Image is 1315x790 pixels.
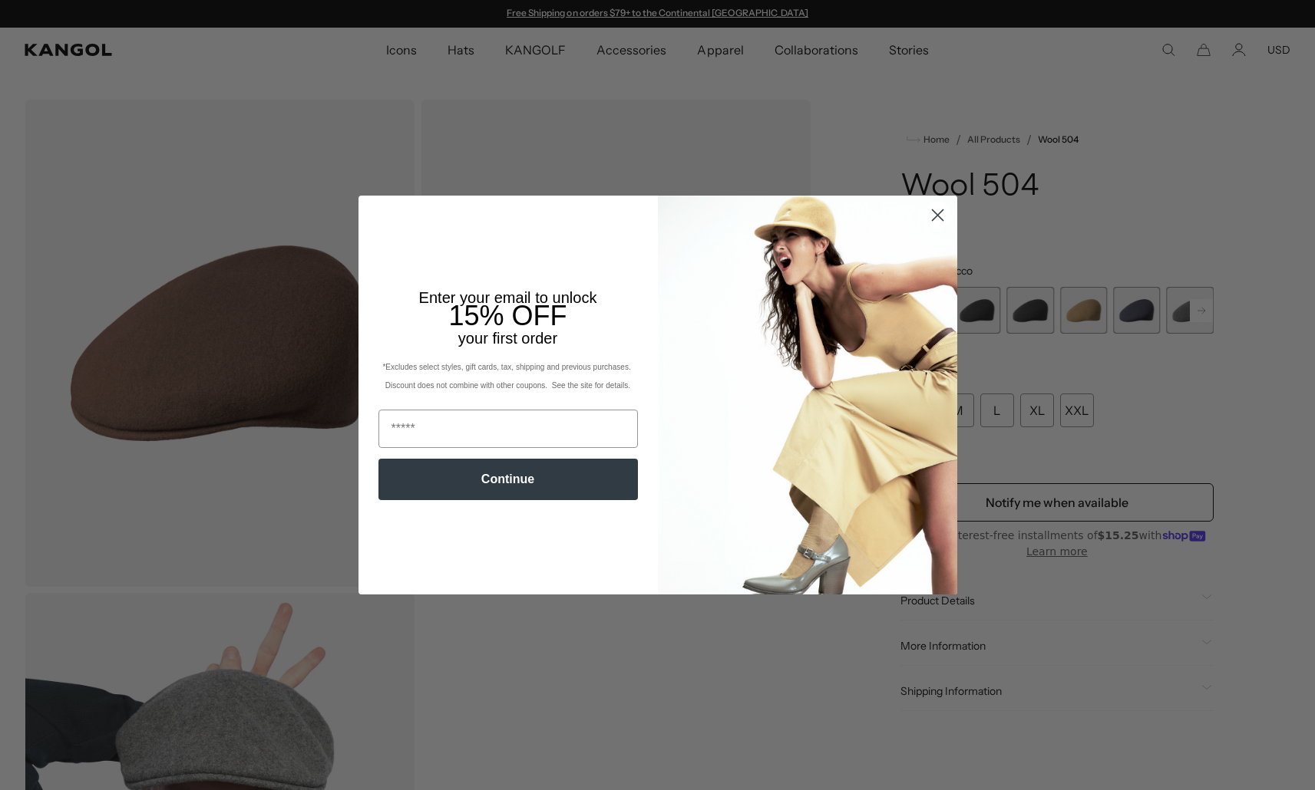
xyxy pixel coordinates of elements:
[382,363,633,390] span: *Excludes select styles, gift cards, tax, shipping and previous purchases. Discount does not comb...
[378,410,638,448] input: Email
[378,459,638,500] button: Continue
[448,300,567,331] span: 15% OFF
[658,196,957,594] img: 93be19ad-e773-4382-80b9-c9d740c9197f.jpeg
[419,289,597,306] span: Enter your email to unlock
[458,330,557,347] span: your first order
[924,202,951,229] button: Close dialog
